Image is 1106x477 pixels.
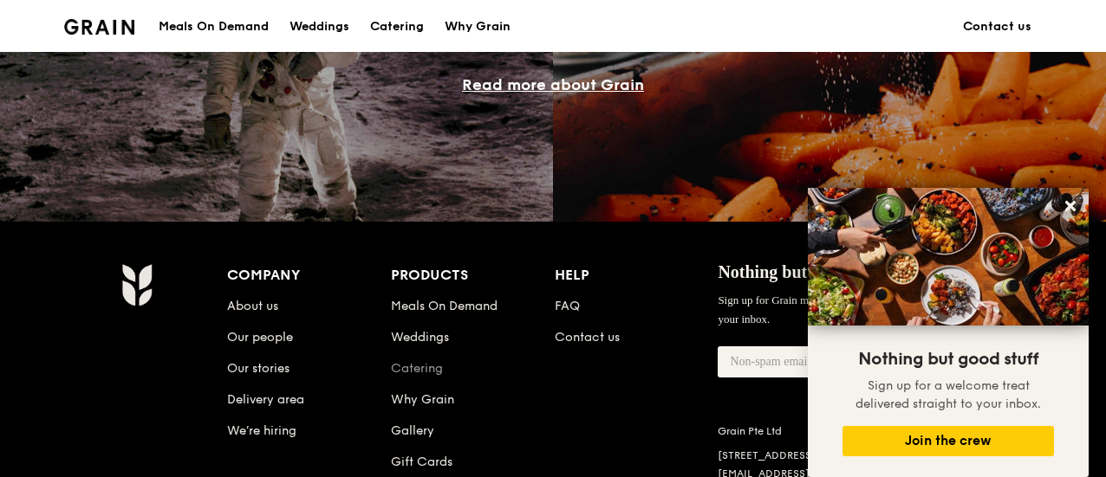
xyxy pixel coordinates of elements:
a: Why Grain [434,1,521,53]
a: Weddings [279,1,360,53]
a: Read more about Grain [462,75,644,94]
div: [STREET_ADDRESS] [718,448,941,462]
div: Products [391,263,555,287]
a: Catering [360,1,434,53]
a: Meals On Demand [391,299,498,313]
span: Sign up for a welcome treat delivered straight to your inbox. [856,378,1041,411]
div: Company [227,263,391,287]
a: Our people [227,330,293,345]
div: Catering [370,1,424,53]
div: Grain Pte Ltd [718,424,941,438]
span: Nothing but good stuff [718,262,885,281]
img: Grain [64,19,134,35]
div: Help [555,263,719,287]
button: Join the crew [843,426,1054,456]
input: Non-spam email address [718,346,910,377]
a: We’re hiring [227,423,296,438]
img: Grain [121,263,152,306]
a: Gift Cards [391,454,452,469]
a: Gallery [391,423,434,438]
a: Catering [391,361,443,376]
a: About us [227,299,278,313]
div: Weddings [290,1,349,53]
button: Close [1057,192,1084,220]
span: Nothing but good stuff [858,349,1038,370]
a: FAQ [555,299,580,313]
div: Meals On Demand [159,1,269,53]
a: Contact us [555,330,620,345]
div: Why Grain [445,1,511,53]
a: Delivery area [227,392,304,407]
a: Why Grain [391,392,454,407]
a: Weddings [391,330,449,345]
span: Sign up for Grain mail and get a welcome treat delivered straight to your inbox. [718,293,1023,326]
a: Our stories [227,361,290,376]
a: Contact us [953,1,1042,53]
img: DSC07876-Edit02-Large.jpeg [808,188,1089,326]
